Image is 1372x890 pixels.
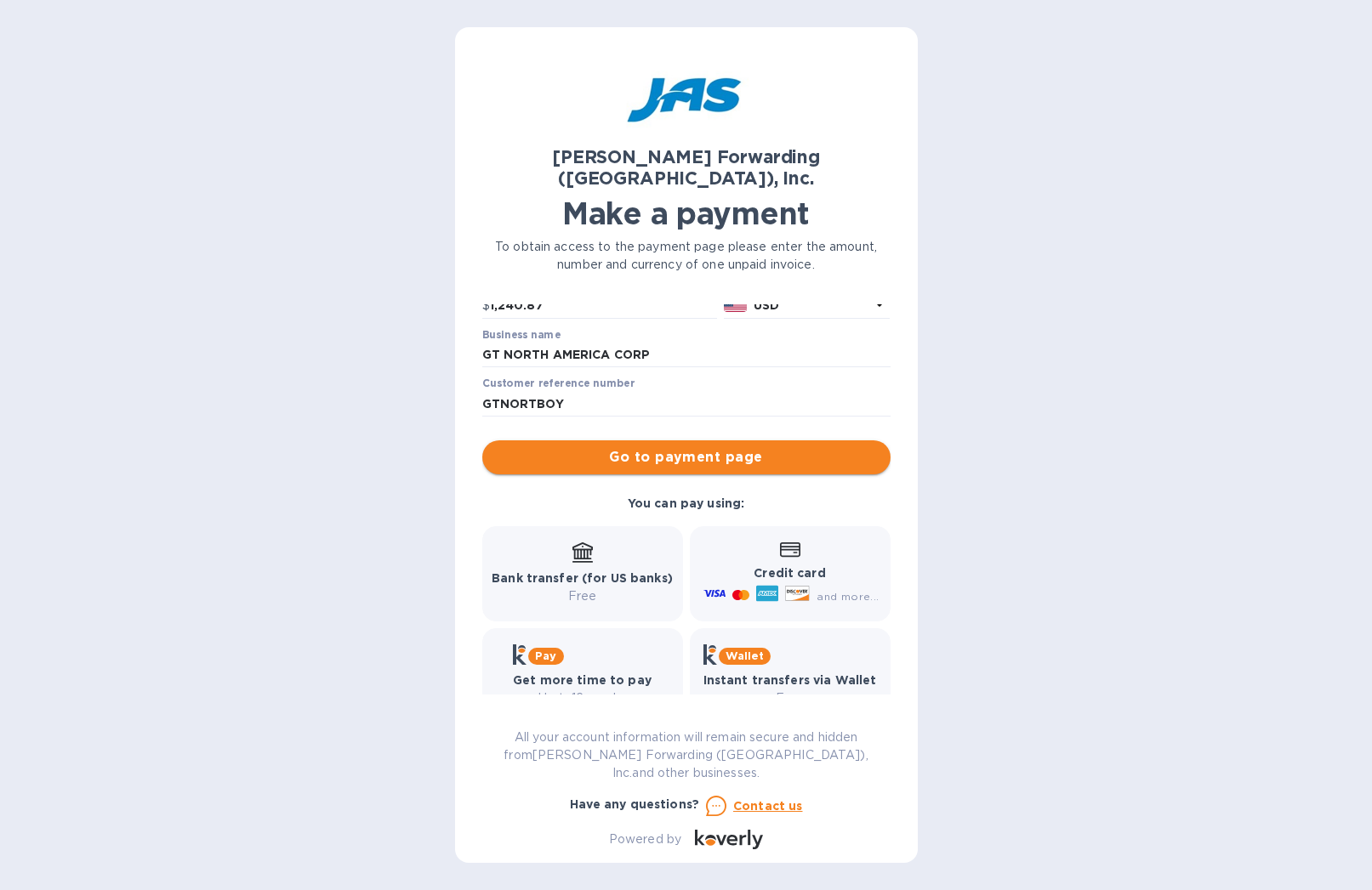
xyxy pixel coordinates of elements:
input: Enter business name [482,343,891,368]
h1: Make a payment [482,196,891,231]
label: Business name [482,330,561,340]
span: and more... [817,590,879,603]
p: Free [703,689,877,707]
b: Get more time to pay [513,673,652,687]
span: Go to payment page [496,447,877,468]
b: USD [754,298,779,312]
p: All your account information will remain secure and hidden from [PERSON_NAME] Forwarding ([GEOGRA... [482,728,891,782]
p: To obtain access to the payment page please enter the amount, number and currency of one unpaid i... [482,238,891,274]
b: [PERSON_NAME] Forwarding ([GEOGRAPHIC_DATA]), Inc. [552,146,820,189]
img: USD [724,300,747,312]
p: $ [482,297,490,315]
input: Enter customer reference number [482,391,891,417]
b: You can pay using: [628,496,744,510]
input: 0.00 [490,293,718,319]
b: Have any questions? [570,797,700,811]
b: Instant transfers via Wallet [703,673,877,687]
button: Go to payment page [482,440,891,474]
b: Credit card [754,566,825,580]
b: Pay [535,649,556,662]
p: Up to 12 weeks [513,689,652,707]
label: Customer reference number [482,379,635,389]
b: Bank transfer (for US banks) [492,571,673,585]
p: Powered by [609,830,681,848]
p: Free [492,587,673,605]
u: Contact us [733,799,803,813]
b: Wallet [726,649,765,662]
